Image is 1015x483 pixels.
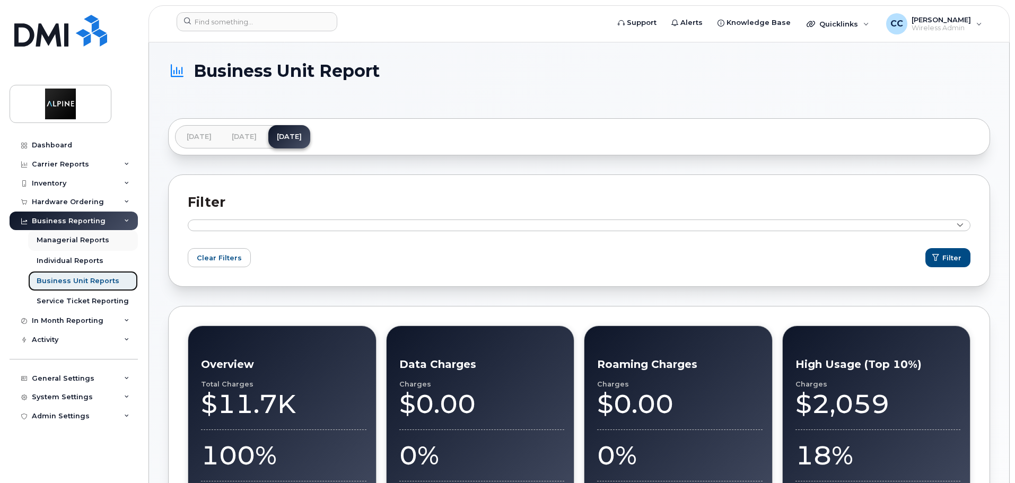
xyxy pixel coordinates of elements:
h3: Data Charges [399,358,565,371]
div: $2,059 [795,388,961,420]
span: Clear Filters [197,253,242,263]
a: [DATE] [223,125,265,148]
div: Charges [399,380,565,388]
button: Clear Filters [188,248,251,267]
div: $11.7K [201,388,366,420]
span: Filter [942,253,961,263]
div: $0.00 [399,388,565,420]
div: $0.00 [597,388,763,420]
button: Filter [925,248,970,267]
h3: High Usage (Top 10%) [795,358,961,371]
h3: Overview [201,358,366,371]
div: Charges [795,380,961,388]
div: 0% [399,440,565,471]
div: Charges [597,380,763,388]
div: 0% [597,440,763,471]
div: 18% [795,440,961,471]
div: Total Charges [201,380,366,388]
span: Business Unit Report [194,62,380,80]
h2: Filter [188,194,970,210]
a: [DATE] [178,125,220,148]
h3: Roaming Charges [597,358,763,371]
a: [DATE] [268,125,310,148]
div: 100% [201,440,366,471]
